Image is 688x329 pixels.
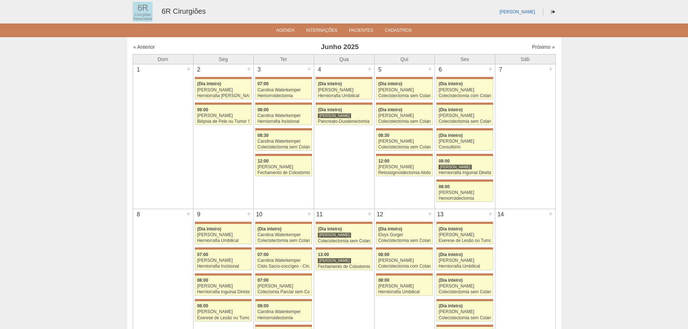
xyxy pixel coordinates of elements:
div: Colecistectomia sem Colangiografia VL [378,238,431,243]
div: Carolina Waterkemper [257,258,310,263]
div: Retossigmoidectomia Abdominal [378,170,431,175]
div: Key: Maria Braido [436,299,493,301]
div: Key: Maria Braido [255,154,312,156]
div: Exerese de Lesão ou Tumor de Pele [439,238,491,243]
div: 14 [495,209,507,220]
div: Key: Maria Braido [376,128,432,130]
div: [PERSON_NAME] [439,139,491,144]
div: + [306,64,312,74]
div: Carolina Waterkemper [257,139,310,144]
div: Colecistectomia sem Colangiografia VL [439,119,491,124]
div: Key: Maria Braido [316,103,372,105]
div: [PERSON_NAME] [197,88,249,92]
div: Colecistectomia sem Colangiografia [318,239,370,243]
div: Key: Maria Braido [376,154,432,156]
span: (Dia inteiro) [439,133,463,138]
a: 08:00 [PERSON_NAME] Colecistectomia com Colangiografia VL [376,250,432,270]
div: + [548,209,554,218]
div: Pancreato-Duodenectomia com Linfadenectomia [318,119,370,124]
th: Qui [374,54,435,64]
div: + [367,209,373,218]
span: (Dia inteiro) [318,81,342,86]
a: « Anterior [133,44,155,50]
div: Key: Maria Braido [436,128,493,130]
div: Herniorrafia Umbilical [318,94,370,98]
div: Colecistectomia com Colangiografia VL [378,264,431,269]
div: Fechamento de Colostomia ou Enterostomia [257,170,310,175]
div: + [367,64,373,74]
div: + [246,64,252,74]
div: Key: Maria Braido [255,299,312,301]
div: Herniorrafia Inguinal Direita [439,170,491,175]
div: [PERSON_NAME] [378,113,431,118]
div: Herniorrafia Inguinal Direita [197,290,249,294]
a: 12:00 [PERSON_NAME] Fechamento de Colostomia ou Enterostomia [255,156,312,176]
th: Sáb [495,54,555,64]
th: Qua [314,54,374,64]
a: (Dia inteiro) [PERSON_NAME] Colecistectomia sem Colangiografia [376,105,432,125]
a: 07:00 Carolina Waterkemper Cisto Sacro-coccígeo - Cirurgia [255,250,312,270]
div: Key: Maria Braido [255,77,312,79]
div: [PERSON_NAME] [378,258,431,263]
div: [PERSON_NAME] [378,165,431,169]
span: 07:00 [257,278,269,283]
a: Cadastros [385,28,412,35]
a: 08:00 [PERSON_NAME] Herniorrafia Inguinal Direita [436,156,493,176]
span: (Dia inteiro) [197,81,221,86]
div: 7 [495,64,507,75]
a: (Dia inteiro) [PERSON_NAME] Exerese de Lesão ou Tumor de Pele [436,224,493,244]
div: [PERSON_NAME] [257,165,310,169]
div: Colecistectomia sem Colangiografia VL [378,145,431,150]
div: Cisto Sacro-coccígeo - Cirurgia [257,264,310,269]
div: [PERSON_NAME] [439,164,472,170]
span: (Dia inteiro) [257,226,282,231]
th: Ter [253,54,314,64]
a: Próximo » [532,44,555,50]
div: Hemorroidectomia [439,196,491,201]
div: 10 [254,209,265,220]
div: [PERSON_NAME] [197,258,249,263]
a: (Dia inteiro) [PERSON_NAME] Herniorrafia Umbilical [436,250,493,270]
a: (Dia inteiro) Carolina Waterkemper Colecistectomia sem Colangiografia VL [255,224,312,244]
a: 07:00 Carolina Waterkemper Hemorroidectomia [255,79,312,99]
div: [PERSON_NAME] [318,258,351,263]
span: (Dia inteiro) [378,107,402,112]
div: Exerese de Lesão ou Tumor de Pele [197,316,249,320]
div: + [427,64,433,74]
div: Colecistectomia sem Colangiografia VL [378,94,431,98]
div: Colecistectomia sem Colangiografia VL [257,145,310,150]
div: Key: Maria Braido [436,222,493,224]
div: [PERSON_NAME] [378,88,431,92]
a: (Dia inteiro) [PERSON_NAME] Herniorrafia Umbilical [195,224,251,244]
div: Colectomia Parcial sem Colostomia [257,290,310,294]
div: Key: Maria Braido [376,273,432,276]
div: Hemorroidectomia [257,316,310,320]
div: 12 [375,209,386,220]
span: 08:00 [439,184,450,189]
div: Key: Maria Braido [376,247,432,250]
div: [PERSON_NAME] [197,113,249,118]
div: Key: Maria Braido [436,247,493,250]
a: 08:00 Carolina Waterkemper Hemorroidectomia [255,301,312,321]
div: + [487,209,493,218]
span: 07:00 [197,252,208,257]
div: Key: Maria Braido [255,103,312,105]
span: 08:00 [257,303,269,308]
th: Sex [435,54,495,64]
div: + [185,64,192,74]
div: 1 [133,64,144,75]
a: 07:00 [PERSON_NAME] Colectomia Parcial sem Colostomia [255,276,312,296]
a: [PERSON_NAME] [499,9,535,14]
div: Colecistectomia sem Colangiografia [378,119,431,124]
div: [PERSON_NAME] [197,309,249,314]
a: 08:00 [PERSON_NAME] Exerese de Lesão ou Tumor de Pele [195,301,251,321]
div: Key: Maria Braido [316,77,372,79]
span: 08:30 [257,133,269,138]
span: 09:00 [197,107,208,112]
h3: Junho 2025 [234,42,445,52]
a: 08:00 [PERSON_NAME] Herniorrafia Inguinal Direita [195,276,251,296]
div: Key: Maria Braido [316,222,372,224]
div: Herniorrafia Umbilical [439,264,491,269]
div: Herniorrafia Incisional [257,119,310,124]
div: Key: Maria Braido [255,128,312,130]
